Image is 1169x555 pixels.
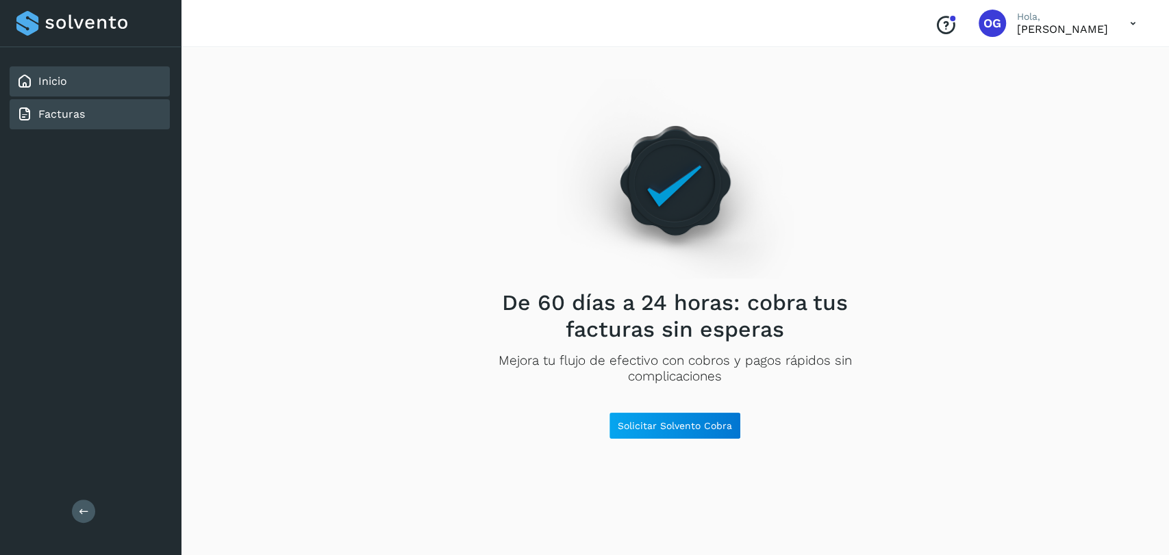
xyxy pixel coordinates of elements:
span: Solicitar Solvento Cobra [618,421,732,430]
p: Omar Guadarrama [1017,23,1108,36]
button: Solicitar Solvento Cobra [609,412,741,439]
a: Inicio [38,75,67,88]
p: Mejora tu flujo de efectivo con cobros y pagos rápidos sin complicaciones [480,353,870,385]
h2: De 60 días a 24 horas: cobra tus facturas sin esperas [480,289,870,342]
div: Inicio [10,66,170,96]
a: Facturas [38,107,85,120]
img: Empty state image [557,78,794,279]
div: Facturas [10,99,170,129]
p: Hola, [1017,11,1108,23]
